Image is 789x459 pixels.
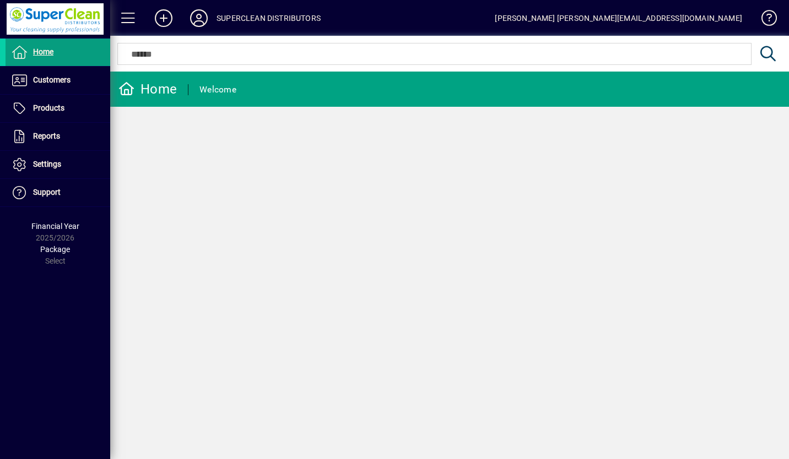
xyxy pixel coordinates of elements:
[33,103,64,112] span: Products
[146,8,181,28] button: Add
[40,245,70,254] span: Package
[6,123,110,150] a: Reports
[33,160,61,168] span: Settings
[31,222,79,231] span: Financial Year
[6,95,110,122] a: Products
[181,8,217,28] button: Profile
[199,81,236,99] div: Welcome
[33,75,71,84] span: Customers
[33,47,53,56] span: Home
[6,179,110,206] a: Support
[753,2,775,38] a: Knowledge Base
[6,67,110,94] a: Customers
[118,80,177,98] div: Home
[217,9,321,27] div: SUPERCLEAN DISTRIBUTORS
[33,188,61,196] span: Support
[495,9,742,27] div: [PERSON_NAME] [PERSON_NAME][EMAIL_ADDRESS][DOMAIN_NAME]
[33,132,60,140] span: Reports
[6,151,110,178] a: Settings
